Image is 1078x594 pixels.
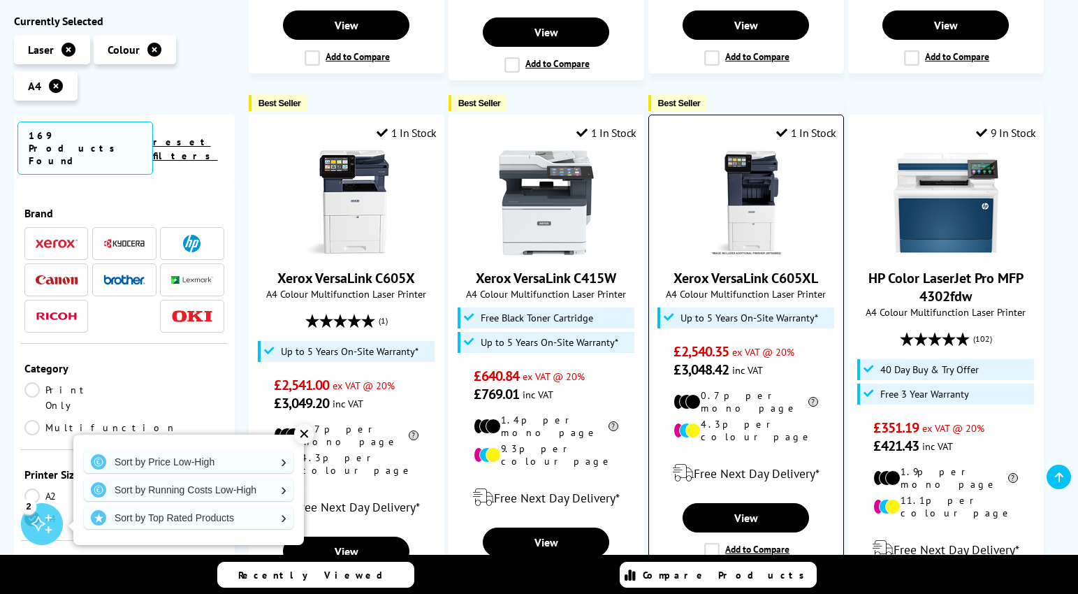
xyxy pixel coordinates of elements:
[274,423,418,448] li: 0.7p per mono page
[379,307,388,334] span: (1)
[377,126,437,140] div: 1 In Stock
[84,479,293,501] a: Sort by Running Costs Low-High
[620,562,817,588] a: Compare Products
[171,307,213,325] a: OKI
[36,271,78,289] a: Canon
[171,271,213,289] a: Lexmark
[483,528,609,557] a: View
[868,269,1024,305] a: HP Color LaserJet Pro MFP 4302fdw
[873,419,919,437] span: £351.19
[24,468,224,481] div: Printer Size
[776,126,836,140] div: 1 In Stock
[523,388,553,401] span: inc VAT
[14,14,235,28] div: Currently Selected
[458,98,501,108] span: Best Seller
[171,276,213,284] img: Lexmark
[704,543,789,558] label: Add to Compare
[36,275,78,284] img: Canon
[305,50,390,66] label: Add to Compare
[656,287,836,300] span: A4 Colour Multifunction Laser Printer
[449,95,508,111] button: Best Seller
[680,312,818,324] span: Up to 5 Years On-Site Warranty*
[894,150,998,255] img: HP Color LaserJet Pro MFP 4302fdw
[694,150,799,255] img: Xerox VersaLink C605XL
[294,244,399,258] a: Xerox VersaLink C605X
[880,389,969,400] span: Free 3 Year Warranty
[732,345,794,358] span: ex VAT @ 20%
[217,562,414,588] a: Recently Viewed
[673,361,729,379] span: £3,048.42
[673,389,818,414] li: 0.7p per mono page
[256,287,437,300] span: A4 Colour Multifunction Laser Printer
[36,235,78,252] a: Xerox
[976,126,1036,140] div: 9 In Stock
[673,269,818,287] a: Xerox VersaLink C605XL
[873,437,919,455] span: £421.43
[258,98,301,108] span: Best Seller
[694,244,799,258] a: Xerox VersaLink C605XL
[24,420,177,435] a: Multifunction
[576,126,636,140] div: 1 In Stock
[873,465,1018,491] li: 1.9p per mono page
[474,442,618,468] li: 9.3p per colour page
[281,346,418,357] span: Up to 5 Years On-Site Warranty*
[103,271,145,289] a: Brother
[183,235,201,252] img: HP
[103,235,145,252] a: Kyocera
[648,95,708,111] button: Best Seller
[17,122,153,175] span: 169 Products Found
[683,10,809,40] a: View
[84,451,293,473] a: Sort by Price Low-High
[153,136,218,162] a: reset filters
[476,269,616,287] a: Xerox VersaLink C415W
[103,275,145,284] img: Brother
[108,43,140,57] span: Colour
[873,494,1018,519] li: 11.1p per colour page
[474,385,519,403] span: £769.01
[483,17,609,47] a: View
[856,530,1036,569] div: modal_delivery
[474,367,519,385] span: £640.84
[704,50,789,66] label: Add to Compare
[283,10,409,40] a: View
[673,342,729,361] span: £2,540.35
[171,235,213,252] a: HP
[249,95,308,111] button: Best Seller
[481,312,593,324] span: Free Black Toner Cartridge
[103,238,145,249] img: Kyocera
[481,337,618,348] span: Up to 5 Years On-Site Warranty*
[333,379,395,392] span: ex VAT @ 20%
[28,79,41,93] span: A4
[24,488,124,504] a: A2
[24,361,224,375] div: Category
[274,394,329,412] span: £3,049.20
[36,312,78,320] img: Ricoh
[456,287,636,300] span: A4 Colour Multifunction Laser Printer
[474,414,618,439] li: 1.4p per mono page
[673,418,818,443] li: 4.3p per colour page
[494,244,599,258] a: Xerox VersaLink C415W
[36,307,78,325] a: Ricoh
[882,10,1009,40] a: View
[294,424,314,444] div: ✕
[24,206,224,220] div: Brand
[894,244,998,258] a: HP Color LaserJet Pro MFP 4302fdw
[856,305,1036,319] span: A4 Colour Multifunction Laser Printer
[84,507,293,529] a: Sort by Top Rated Products
[880,364,979,375] span: 40 Day Buy & Try Offer
[973,326,992,352] span: (102)
[333,397,363,410] span: inc VAT
[456,478,636,517] div: modal_delivery
[256,487,437,526] div: modal_delivery
[21,498,36,514] div: 2
[171,310,213,322] img: OKI
[643,569,812,581] span: Compare Products
[274,451,418,477] li: 4.3p per colour page
[922,440,953,453] span: inc VAT
[494,150,599,255] img: Xerox VersaLink C415W
[294,150,399,255] img: Xerox VersaLink C605X
[283,537,409,566] a: View
[274,376,329,394] span: £2,541.00
[238,569,397,581] span: Recently Viewed
[656,454,836,493] div: modal_delivery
